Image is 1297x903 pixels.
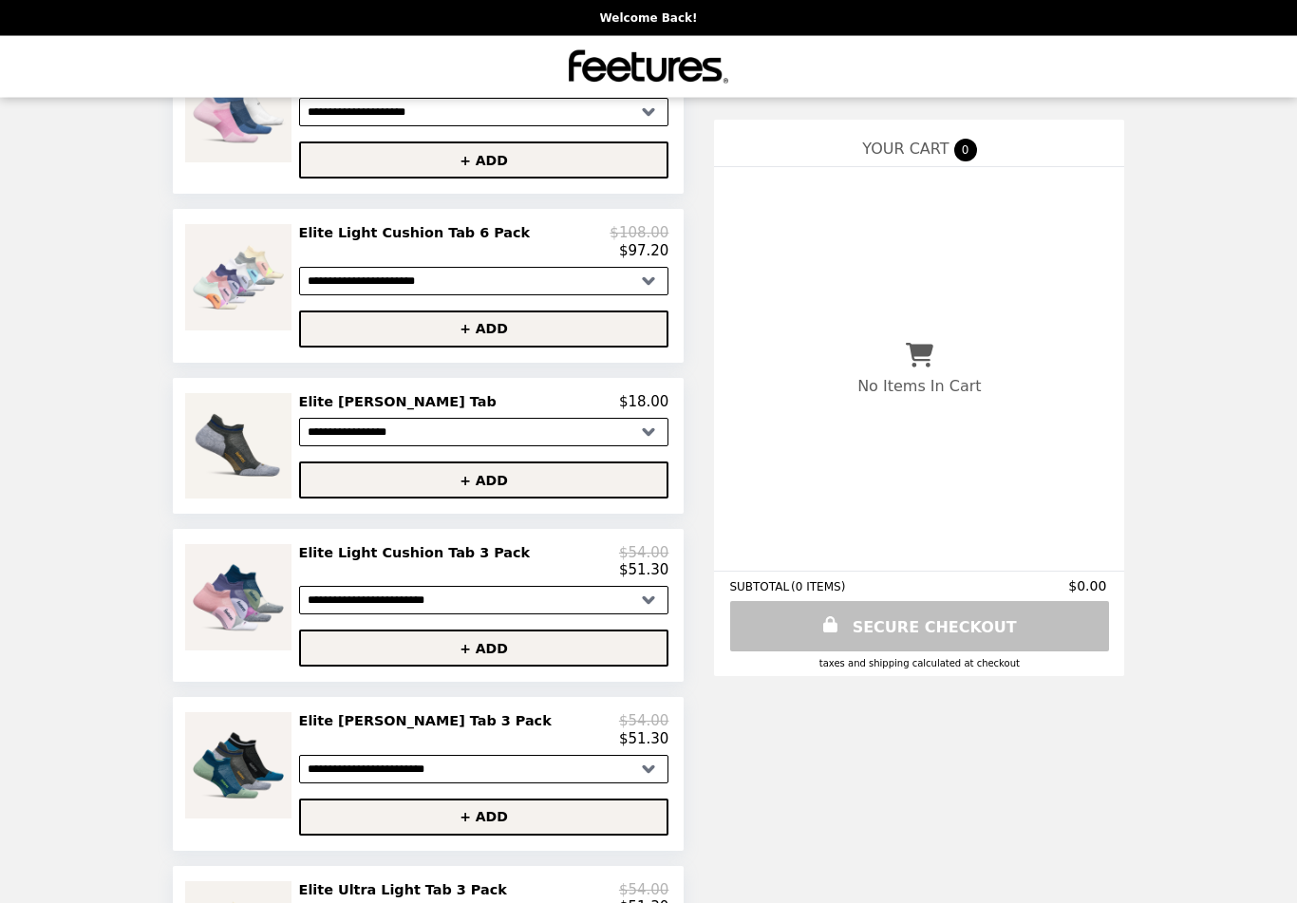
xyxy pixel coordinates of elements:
[299,587,669,615] select: Select a product variant
[299,800,669,837] button: + ADD
[185,713,296,819] img: Elite Max Cushion Tab 3 Pack
[954,139,977,161] span: 0
[1068,578,1109,593] span: $0.00
[299,419,669,447] select: Select a product variant
[185,394,295,499] img: Elite Max Cushion Tab
[185,545,296,651] img: Elite Light Cushion Tab 3 Pack
[299,311,669,348] button: + ADD
[299,882,515,899] h2: Elite Ultra Light Tab 3 Pack
[619,394,669,411] p: $18.00
[299,394,504,411] h2: Elite [PERSON_NAME] Tab
[299,545,538,562] h2: Elite Light Cushion Tab 3 Pack
[619,545,669,562] p: $54.00
[857,377,981,395] p: No Items In Cart
[569,47,728,86] img: Brand Logo
[619,713,669,730] p: $54.00
[619,731,669,748] p: $51.30
[299,713,559,730] h2: Elite [PERSON_NAME] Tab 3 Pack
[862,140,949,158] span: YOUR CART
[791,580,845,593] span: ( 0 ITEMS )
[299,142,669,179] button: + ADD
[729,580,791,593] span: SUBTOTAL
[729,658,1109,668] div: Taxes and Shipping calculated at checkout
[599,11,697,25] p: Welcome Back!
[619,243,669,260] p: $97.20
[299,462,669,499] button: + ADD
[299,268,669,296] select: Select a product variant
[610,225,668,242] p: $108.00
[619,882,669,899] p: $54.00
[619,562,669,579] p: $51.30
[299,756,669,784] select: Select a product variant
[299,630,669,668] button: + ADD
[185,225,296,331] img: Elite Light Cushion Tab 6 Pack
[299,225,538,242] h2: Elite Light Cushion Tab 6 Pack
